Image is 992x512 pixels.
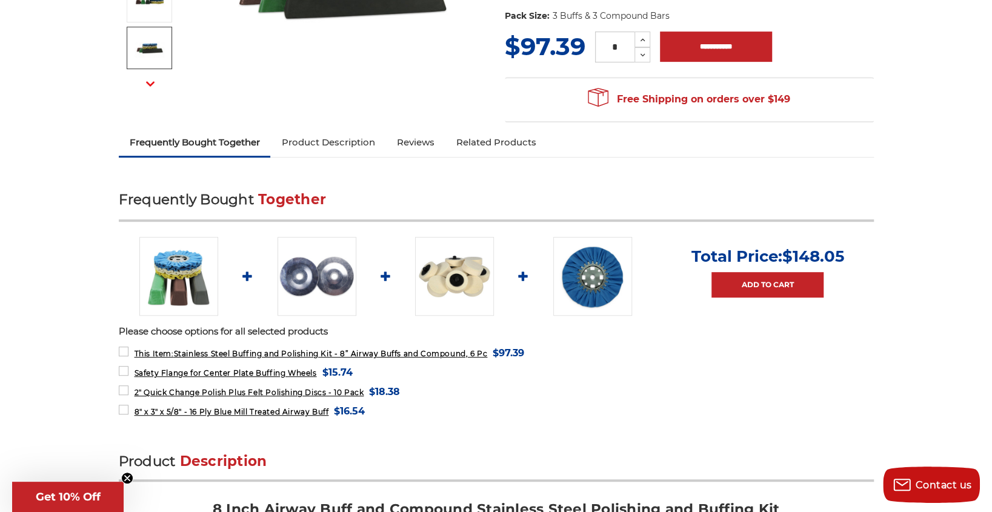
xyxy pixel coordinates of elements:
a: Product Description [270,129,385,156]
span: Description [180,453,267,470]
span: 8" x 3" x 5/8" - 16 Ply Blue Mill Treated Airway Buff [134,407,328,416]
a: Reviews [385,129,445,156]
a: Add to Cart [711,272,824,298]
span: $15.74 [322,364,352,381]
span: Get 10% Off [36,490,101,504]
button: Close teaser [121,472,133,484]
a: Related Products [445,129,547,156]
span: Safety Flange for Center Plate Buffing Wheels [134,368,316,377]
span: Stainless Steel Buffing and Polishing Kit - 8” Airway Buffs and Compound, 6 Pc [134,349,487,358]
strong: This Item: [134,349,173,358]
img: Stainless Steel Buffing and Polishing Kit - 8” Airway Buffs and Compound, 6 Pc [135,33,165,63]
span: $97.39 [505,32,585,61]
span: $148.05 [782,247,844,266]
a: Frequently Bought Together [119,129,271,156]
button: Contact us [883,467,980,503]
span: Frequently Bought [119,191,254,208]
dt: Pack Size: [505,10,550,22]
p: Total Price: [691,247,844,266]
span: Contact us [916,479,972,491]
img: 8 inch airway buffing wheel and compound kit for stainless steel [139,237,218,316]
span: $16.54 [334,403,365,419]
span: $18.38 [369,384,400,400]
span: 2" Quick Change Polish Plus Felt Polishing Discs - 10 Pack [134,388,364,397]
span: $97.39 [493,345,524,361]
button: Next [136,71,165,97]
p: Please choose options for all selected products [119,325,874,339]
span: Free Shipping on orders over $149 [588,87,790,111]
dd: 3 Buffs & 3 Compound Bars [552,10,669,22]
span: Together [258,191,326,208]
span: Product [119,453,176,470]
div: Get 10% OffClose teaser [12,482,124,512]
